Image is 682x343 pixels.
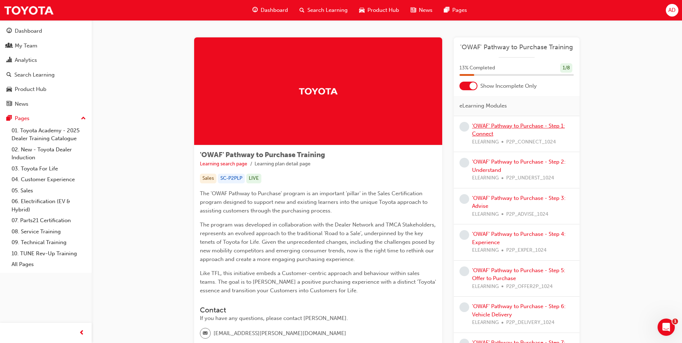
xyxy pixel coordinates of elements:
span: search-icon [299,6,305,15]
span: people-icon [6,43,12,49]
button: Pages [3,112,89,125]
span: Product Hub [367,6,399,14]
span: search-icon [6,72,12,78]
a: News [3,97,89,111]
span: guage-icon [252,6,258,15]
span: learningRecordVerb_NONE-icon [459,266,469,276]
div: If you have any questions, please contact [PERSON_NAME]. [200,314,436,323]
iframe: Intercom live chat [658,319,675,336]
a: 'OWAF' Pathway to Purchase - Step 1: Connect [472,123,565,137]
a: car-iconProduct Hub [353,3,405,18]
span: car-icon [359,6,365,15]
span: The 'OWAF Pathway to Purchase' program is an important 'pillar' in the Sales Certification progra... [200,190,429,214]
a: 'OWAF' Pathway to Purchase - Step 2: Understand [472,159,566,173]
div: Dashboard [15,27,42,35]
span: up-icon [81,114,86,123]
a: Analytics [3,54,89,67]
span: Show Incomplete Only [480,82,537,90]
span: Search Learning [307,6,348,14]
span: ELEARNING [472,174,499,182]
a: Search Learning [3,68,89,82]
h3: Contact [200,306,436,314]
a: 'OWAF' Pathway to Purchase - Step 5: Offer to Purchase [472,267,565,282]
span: prev-icon [79,329,84,338]
div: Sales [200,174,216,183]
a: news-iconNews [405,3,438,18]
div: LIVE [246,174,261,183]
a: 03. Toyota For Life [9,163,89,174]
span: learningRecordVerb_NONE-icon [459,122,469,132]
span: guage-icon [6,28,12,35]
span: ELEARNING [472,283,499,291]
img: Trak [298,85,338,97]
span: car-icon [6,86,12,93]
a: All Pages [9,259,89,270]
a: pages-iconPages [438,3,473,18]
span: news-icon [6,101,12,108]
a: search-iconSearch Learning [294,3,353,18]
span: AD [668,6,676,14]
span: pages-icon [6,115,12,122]
button: AD [666,4,678,17]
div: My Team [15,42,37,50]
span: news-icon [411,6,416,15]
a: 10. TUNE Rev-Up Training [9,248,89,259]
a: 'OWAF' Pathway to Purchase - Step 6: Vehicle Delivery [472,303,566,318]
span: ELEARNING [472,210,499,219]
img: Trak [4,2,54,18]
a: 'OWAF' Pathway to Purchase Training [459,43,574,51]
a: 04. Customer Experience [9,174,89,185]
span: P2P_ADVISE_1024 [506,210,548,219]
span: 13 % Completed [459,64,495,72]
span: P2P_UNDERST_1024 [506,174,554,182]
span: ELEARNING [472,138,499,146]
span: learningRecordVerb_NONE-icon [459,194,469,204]
a: 01. Toyota Academy - 2025 Dealer Training Catalogue [9,125,89,144]
button: DashboardMy TeamAnalyticsSearch LearningProduct HubNews [3,23,89,112]
a: Dashboard [3,24,89,38]
div: SC-P2PLP [218,174,245,183]
span: eLearning Modules [459,102,507,110]
span: learningRecordVerb_NONE-icon [459,230,469,240]
span: P2P_EXPER_1024 [506,246,546,255]
span: pages-icon [444,6,449,15]
a: 05. Sales [9,185,89,196]
span: The program was developed in collaboration with the Dealer Network and TMCA Stakeholders, represe... [200,221,437,262]
a: 08. Service Training [9,226,89,237]
span: Pages [452,6,467,14]
a: guage-iconDashboard [247,3,294,18]
span: [EMAIL_ADDRESS][PERSON_NAME][DOMAIN_NAME] [214,329,346,338]
div: Analytics [15,56,37,64]
span: Dashboard [261,6,288,14]
div: Pages [15,114,29,123]
li: Learning plan detail page [255,160,311,168]
a: 09. Technical Training [9,237,89,248]
span: ELEARNING [472,319,499,327]
div: Search Learning [14,71,55,79]
a: 02. New - Toyota Dealer Induction [9,144,89,163]
a: 07. Parts21 Certification [9,215,89,226]
span: P2P_OFFER2P_1024 [506,283,553,291]
span: P2P_CONNECT_1024 [506,138,556,146]
span: chart-icon [6,57,12,64]
span: P2P_DELIVERY_1024 [506,319,554,327]
a: Product Hub [3,83,89,96]
a: 'OWAF' Pathway to Purchase - Step 4: Experience [472,231,566,246]
span: ELEARNING [472,246,499,255]
span: learningRecordVerb_NONE-icon [459,302,469,312]
span: 1 [672,319,678,324]
span: Like TFL, this initiative embeds a Customer-centric approach and behaviour within sales teams. Th... [200,270,438,294]
div: Product Hub [15,85,46,93]
a: 06. Electrification (EV & Hybrid) [9,196,89,215]
a: My Team [3,39,89,52]
a: 'OWAF' Pathway to Purchase - Step 3: Advise [472,195,566,210]
span: 'OWAF' Pathway to Purchase Training [200,151,325,159]
span: News [419,6,432,14]
div: 1 / 8 [560,63,572,73]
span: learningRecordVerb_NONE-icon [459,158,469,168]
span: email-icon [203,329,208,338]
a: Learning search page [200,161,247,167]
